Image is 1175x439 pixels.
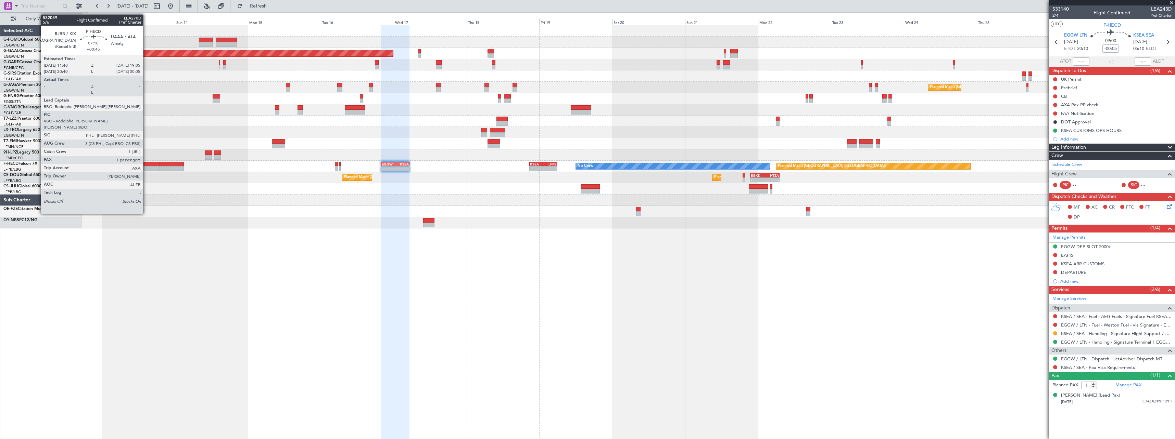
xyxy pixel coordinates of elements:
[1153,58,1164,65] span: ALDT
[1061,119,1091,125] div: DOT Approval
[1074,214,1080,221] span: DP
[1051,152,1063,160] span: Crew
[3,167,21,172] a: LFPB/LBG
[83,14,94,19] div: [DATE]
[3,71,16,76] span: G-SIRS
[977,19,1050,25] div: Thu 25
[3,139,17,143] span: T7-EMI
[382,162,395,166] div: EGGW
[1142,399,1172,404] span: C74ZX21NP (PP)
[1061,314,1172,319] a: KSEA / SEA - Fuel - AEG Fuels - Signature Fuel KSEA / SEA
[3,38,44,42] a: G-FOMOGlobal 6000
[1150,372,1160,379] span: (1/1)
[3,184,41,188] a: CS-JHHGlobal 6000
[765,178,779,182] div: -
[1103,22,1121,29] span: F-HECD
[1073,57,1089,66] input: --:--
[8,13,74,24] button: Only With Activity
[234,1,275,12] button: Refresh
[244,4,273,9] span: Refresh
[1073,182,1088,188] div: - -
[1052,234,1086,241] a: Manage Permits
[3,83,43,87] a: G-JAGAPhenom 300
[3,184,18,188] span: CS-JHH
[1074,204,1080,211] span: MF
[3,178,21,183] a: LFPB/LBG
[1051,372,1059,380] span: Pax
[1064,32,1087,39] span: EGGW LTN
[1051,144,1086,151] span: Leg Information
[3,173,43,177] a: CS-DOUGlobal 6500
[21,1,60,11] input: Trip Number
[1051,304,1070,312] span: Dispatch
[1052,5,1069,13] span: 533140
[3,60,19,64] span: G-GARE
[3,71,43,76] a: G-SIRSCitation Excel
[1133,32,1154,39] span: KSEA SEA
[1061,76,1082,82] div: UK Permit
[321,19,394,25] div: Tue 16
[1061,93,1067,99] div: CB
[3,189,21,195] a: LFPB/LBG
[1141,182,1157,188] div: - -
[930,82,1038,92] div: Planned Maint [GEOGRAPHIC_DATA] ([GEOGRAPHIC_DATA])
[116,3,149,9] span: [DATE] - [DATE]
[1061,261,1104,267] div: KSEA ARR CUSTOMS
[3,110,21,116] a: EGLF/FAB
[1146,45,1157,52] span: ELDT
[1064,45,1075,52] span: ETOT
[1128,181,1139,189] div: SIC
[831,19,904,25] div: Tue 23
[1061,244,1111,250] div: EGGW DEP SLOT 2000z
[1061,392,1120,399] div: [PERSON_NAME] (Lead Pax)
[3,173,20,177] span: CS-DOU
[394,19,467,25] div: Wed 17
[1051,67,1086,75] span: Dispatch To-Dos
[1052,295,1087,302] a: Manage Services
[1109,204,1115,211] span: CR
[1077,45,1088,52] span: 20:10
[3,94,42,98] a: G-ENRGPraetor 600
[3,207,51,211] a: OE-FZECitation Mustang
[3,60,60,64] a: G-GARECessna Citation XLS+
[758,19,831,25] div: Mon 22
[612,19,685,25] div: Sat 20
[1060,278,1172,284] div: Add new
[1051,286,1069,294] span: Services
[3,43,24,48] a: EGGW/LTN
[3,94,20,98] span: G-ENRG
[1061,252,1073,258] div: EAPIS
[1061,399,1073,404] span: [DATE]
[3,65,24,70] a: EGNR/CEG
[3,88,24,93] a: EGGW/LTN
[1052,382,1078,389] label: Planned PAX
[3,38,21,42] span: G-FOMO
[3,77,21,82] a: EGLF/FAB
[1061,331,1172,336] a: KSEA / SEA - Handling - Signature Flight Support / KSEA / SEA
[1052,13,1069,18] span: 2/4
[1150,13,1172,18] span: Pref Charter
[530,167,543,171] div: -
[1091,204,1098,211] span: AC
[539,19,612,25] div: Fri 19
[1061,339,1172,345] a: EGGW / LTN - Handling - Signature Terminal 1 EGGW / LTN
[765,173,779,177] div: HTZA
[1061,364,1135,370] a: KSEA / SEA - Pax Visa Requirements
[248,19,321,25] div: Mon 15
[904,19,977,25] div: Wed 24
[1064,39,1078,45] span: [DATE]
[1051,347,1066,355] span: Others
[1094,9,1130,16] div: Flight Confirmed
[1051,170,1077,178] span: Flight Crew
[1061,322,1172,328] a: EGGW / LTN - Fuel - Weston Fuel - via Signature - EGGW/LTN
[778,161,886,171] div: Planned Maint [GEOGRAPHIC_DATA] ([GEOGRAPHIC_DATA])
[543,167,557,171] div: -
[344,172,452,183] div: Planned Maint [GEOGRAPHIC_DATA] ([GEOGRAPHIC_DATA])
[1051,21,1063,27] button: UTC
[395,167,408,171] div: -
[714,172,822,183] div: Planned Maint [GEOGRAPHIC_DATA] ([GEOGRAPHIC_DATA])
[3,139,45,143] a: T7-EMIHawker 900XP
[543,162,557,166] div: LFPB
[1060,58,1071,65] span: ATOT
[1061,102,1098,108] div: AXA Pax PP check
